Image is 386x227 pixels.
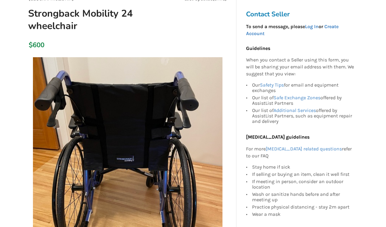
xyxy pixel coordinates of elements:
[252,171,354,178] div: If selling or buying an item, clean it well first
[252,107,354,124] div: Our list of offered by AssistList Partners, such as equipment repair and delivery
[260,82,284,88] a: Safety Tips
[29,41,32,49] div: $600
[246,57,354,78] p: When you contact a Seller using this form, you will be sharing your email address with them. We s...
[305,24,319,29] a: Log In
[252,211,354,217] div: Wear a mask
[246,45,270,51] b: Guidelines
[252,82,354,94] div: Our for email and equipment exchanges
[252,178,354,191] div: If meeting in person, consider an outdoor location
[266,146,342,152] a: [MEDICAL_DATA] related questions
[274,107,316,113] a: Additional Services
[252,164,354,171] div: Stay home if sick
[274,95,320,100] a: Safe Exchange Zones
[23,7,166,32] h1: Strongback Mobility 24 wheelchair
[246,24,339,36] strong: To send a message, please or
[246,134,310,140] b: [MEDICAL_DATA] guidelines
[246,10,357,18] h3: Contact Seller
[252,94,354,107] div: Our list of offered by AssistList Partners
[246,146,354,160] p: For more refer to our FAQ
[252,191,354,203] div: Wash or sanitize hands before and after meeting up
[252,203,354,211] div: Practice physical distancing - stay 2m apart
